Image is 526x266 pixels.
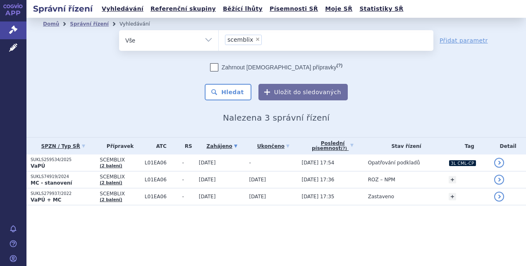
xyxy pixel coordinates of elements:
th: Stav řízení [364,138,445,154]
strong: VaPÚ [31,163,45,169]
a: (2 balení) [100,180,122,185]
a: (2 balení) [100,197,122,202]
button: Hledat [205,84,251,100]
span: [DATE] 17:54 [301,160,334,166]
th: ATC [141,138,178,154]
a: Ukončeno [249,140,297,152]
span: L01EA06 [145,160,178,166]
a: Přidat parametr [440,36,488,45]
span: SCEMBLIX [100,157,141,163]
a: Statistiky SŘ [357,3,406,14]
p: SUKLS74919/2024 [31,174,96,180]
a: Poslednípísemnost(?) [301,138,363,154]
span: [DATE] [199,177,216,183]
a: Písemnosti SŘ [267,3,320,14]
i: 3L CML-CP [449,160,476,166]
strong: VaPÚ + MC [31,197,61,203]
a: detail [494,192,504,202]
a: (2 balení) [100,164,122,168]
span: L01EA06 [145,194,178,199]
span: scemblix [227,37,253,43]
label: Zahrnout [DEMOGRAPHIC_DATA] přípravky [210,63,342,71]
p: SUKLS259534/2025 [31,157,96,163]
span: SCEMBLIX [100,191,141,197]
span: [DATE] [199,160,216,166]
span: [DATE] [249,177,266,183]
strong: MC - stanovení [31,180,72,186]
span: [DATE] 17:36 [301,177,334,183]
span: - [249,160,251,166]
span: [DATE] [249,194,266,199]
span: Nalezena 3 správní řízení [223,113,330,123]
a: detail [494,158,504,168]
a: Moje SŘ [323,3,355,14]
abbr: (?) [341,146,347,151]
span: Opatřování podkladů [368,160,420,166]
a: detail [494,175,504,185]
a: Běžící lhůty [220,3,265,14]
th: RS [178,138,195,154]
span: - [182,160,195,166]
abbr: (?) [337,63,342,68]
a: SPZN / Typ SŘ [31,140,96,152]
th: Přípravek [96,138,141,154]
th: Tag [445,138,490,154]
span: [DATE] 17:35 [301,194,334,199]
span: L01EA06 [145,177,178,183]
a: Vyhledávání [99,3,146,14]
a: + [449,193,456,200]
button: Uložit do sledovaných [258,84,348,100]
span: Zastaveno [368,194,394,199]
a: Domů [43,21,59,27]
h2: Správní řízení [26,3,99,14]
span: - [182,177,195,183]
span: [DATE] [199,194,216,199]
p: SUKLS279937/2022 [31,191,96,197]
span: SCEMBLIX [100,174,141,180]
a: + [449,176,456,183]
span: - [182,194,195,199]
a: Referenční skupiny [148,3,218,14]
input: scemblix [264,34,269,45]
a: Zahájeno [199,140,245,152]
span: ROZ – NPM [368,177,395,183]
th: Detail [490,138,526,154]
li: Vyhledávání [120,18,161,30]
a: Správní řízení [70,21,109,27]
span: × [255,37,260,42]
